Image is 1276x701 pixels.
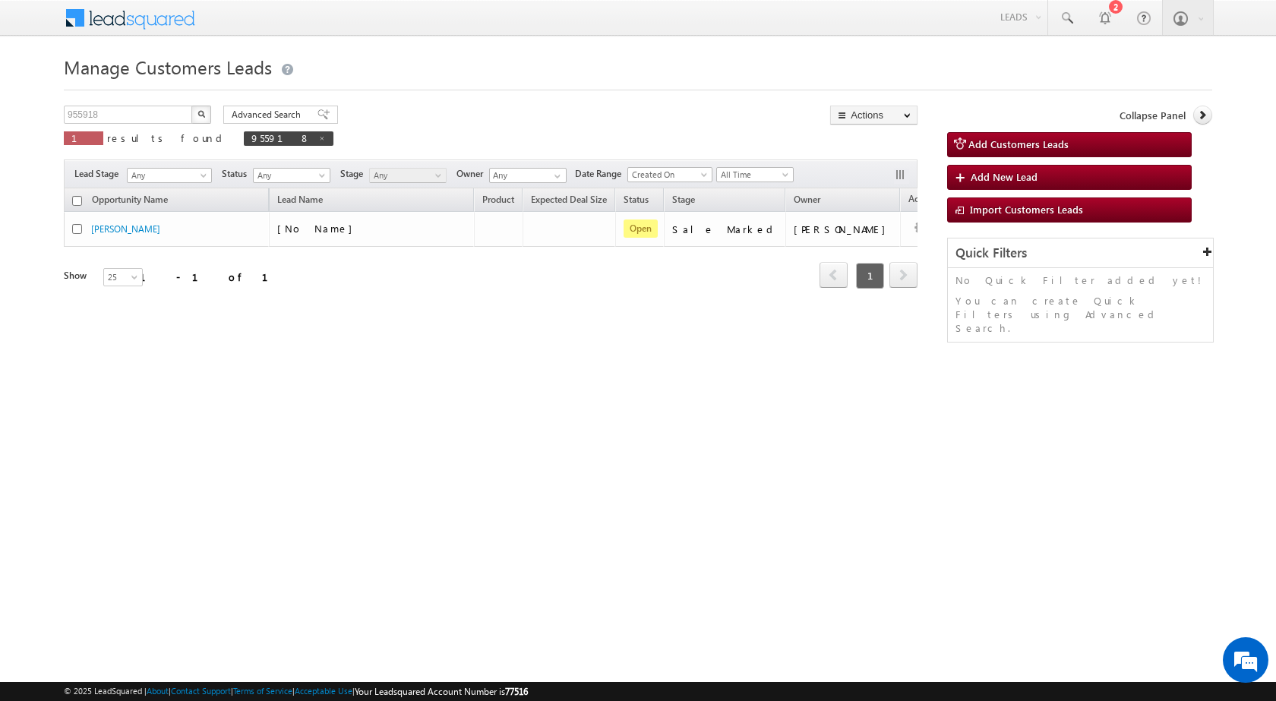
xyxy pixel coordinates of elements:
[948,238,1213,268] div: Quick Filters
[901,191,946,210] span: Actions
[64,684,528,699] span: © 2025 LeadSquared | | | | |
[575,167,627,181] span: Date Range
[955,294,1205,335] p: You can create Quick Filters using Advanced Search.
[277,222,360,235] span: [No Name]
[624,219,658,238] span: Open
[794,194,820,205] span: Owner
[889,264,918,288] a: next
[147,686,169,696] a: About
[254,169,326,182] span: Any
[232,108,305,122] span: Advanced Search
[628,168,707,182] span: Created On
[64,55,272,79] span: Manage Customers Leads
[107,131,228,144] span: results found
[340,167,369,181] span: Stage
[84,191,175,211] a: Opportunity Name
[127,168,212,183] a: Any
[830,106,918,125] button: Actions
[103,268,143,286] a: 25
[672,194,695,205] span: Stage
[171,686,231,696] a: Contact Support
[355,686,528,697] span: Your Leadsquared Account Number is
[665,191,703,211] a: Stage
[1120,109,1186,122] span: Collapse Panel
[72,196,82,206] input: Check all records
[456,167,489,181] span: Owner
[251,131,311,144] span: 955918
[71,131,96,144] span: 1
[820,262,848,288] span: prev
[968,137,1069,150] span: Add Customers Leads
[627,167,712,182] a: Created On
[64,269,91,283] div: Show
[505,686,528,697] span: 77516
[104,270,144,284] span: 25
[955,273,1205,287] p: No Quick Filter added yet!
[253,168,330,183] a: Any
[128,169,207,182] span: Any
[233,686,292,696] a: Terms of Service
[672,223,779,236] div: Sale Marked
[794,223,893,236] div: [PERSON_NAME]
[523,191,614,211] a: Expected Deal Size
[222,167,253,181] span: Status
[970,203,1083,216] span: Import Customers Leads
[716,167,794,182] a: All Time
[489,168,567,183] input: Type to Search
[856,263,884,289] span: 1
[91,223,160,235] a: [PERSON_NAME]
[270,191,330,211] span: Lead Name
[717,168,789,182] span: All Time
[295,686,352,696] a: Acceptable Use
[482,194,514,205] span: Product
[92,194,168,205] span: Opportunity Name
[616,191,656,211] a: Status
[531,194,607,205] span: Expected Deal Size
[546,169,565,184] a: Show All Items
[820,264,848,288] a: prev
[370,169,442,182] span: Any
[140,268,286,286] div: 1 - 1 of 1
[197,110,205,118] img: Search
[971,170,1038,183] span: Add New Lead
[369,168,447,183] a: Any
[74,167,125,181] span: Lead Stage
[889,262,918,288] span: next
